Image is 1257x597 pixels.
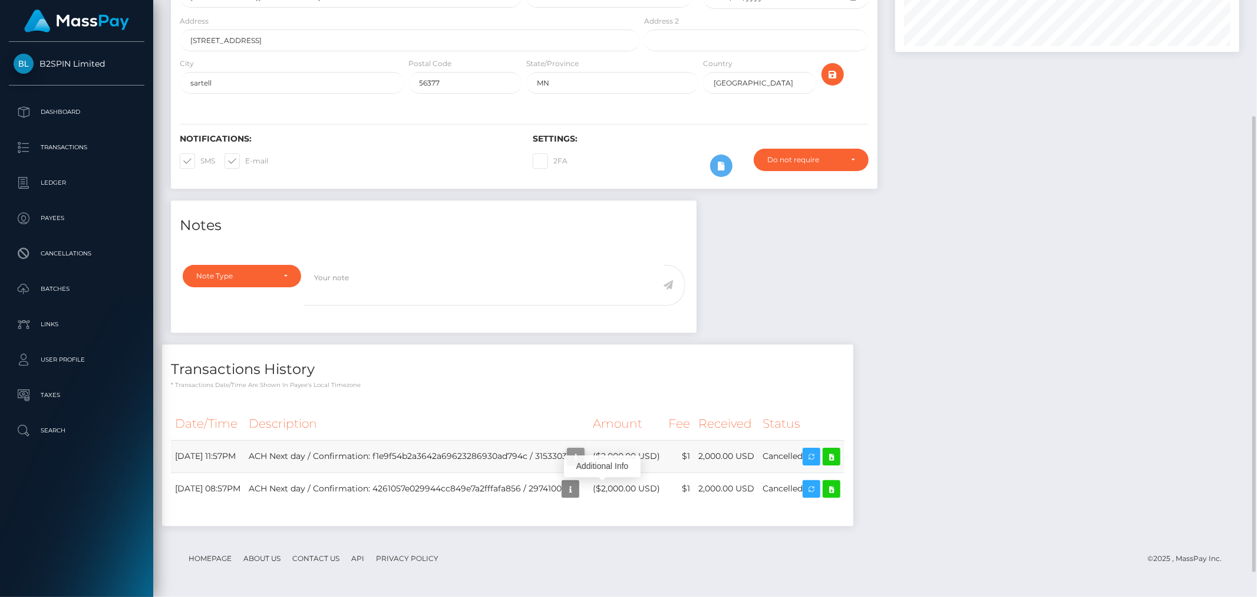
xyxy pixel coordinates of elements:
[14,245,140,263] p: Cancellations
[183,265,301,287] button: Note Type
[245,408,589,440] th: Description
[180,153,215,169] label: SMS
[9,239,144,268] a: Cancellations
[767,155,842,165] div: Do not require
[9,58,144,69] span: B2SPIN Limited
[694,408,758,440] th: Received
[371,549,443,568] a: Privacy Policy
[171,473,245,505] td: [DATE] 08:57PM
[409,58,452,69] label: Postal Code
[758,473,844,505] td: Cancelled
[9,274,144,304] a: Batches
[589,473,664,505] td: ($2,000.00 USD)
[9,416,144,445] a: Search
[526,58,579,69] label: State/Province
[9,204,144,233] a: Payees
[171,380,844,389] p: * Transactions date/time are shown in payee's local timezone
[196,271,274,281] div: Note Type
[9,380,144,410] a: Taxes
[694,440,758,473] td: 2,000.00 USD
[245,473,589,505] td: ACH Next day / Confirmation: 4261057e029944cc849e7a2fffafa856 / 2974100
[664,473,694,505] td: $1
[9,133,144,162] a: Transactions
[9,168,144,198] a: Ledger
[9,310,144,339] a: Links
[347,549,369,568] a: API
[664,408,694,440] th: Fee
[703,58,733,69] label: Country
[171,359,844,380] h4: Transactions History
[288,549,344,568] a: Contact Us
[180,134,515,144] h6: Notifications:
[564,455,641,477] div: Additional Info
[239,549,285,568] a: About Us
[171,440,245,473] td: [DATE] 11:57PM
[184,549,236,568] a: Homepage
[589,408,664,440] th: Amount
[533,134,868,144] h6: Settings:
[1147,552,1230,565] div: © 2025 , MassPay Inc.
[14,422,140,439] p: Search
[14,316,140,333] p: Links
[14,280,140,298] p: Batches
[24,9,129,32] img: MassPay Logo
[14,139,140,156] p: Transactions
[180,58,194,69] label: City
[589,440,664,473] td: ($2,000.00 USD)
[245,440,589,473] td: ACH Next day / Confirmation: f1e9f54b2a3642a69623286930ad794c / 3153303
[9,97,144,127] a: Dashboard
[225,153,268,169] label: E-mail
[694,473,758,505] td: 2,000.00 USD
[758,440,844,473] td: Cancelled
[180,16,209,27] label: Address
[754,149,869,171] button: Do not require
[14,103,140,121] p: Dashboard
[644,16,679,27] label: Address 2
[14,386,140,404] p: Taxes
[14,209,140,227] p: Payees
[180,215,688,236] h4: Notes
[533,153,568,169] label: 2FA
[14,174,140,192] p: Ledger
[664,440,694,473] td: $1
[758,408,844,440] th: Status
[14,351,140,369] p: User Profile
[171,408,245,440] th: Date/Time
[14,54,34,74] img: B2SPIN Limited
[9,345,144,375] a: User Profile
